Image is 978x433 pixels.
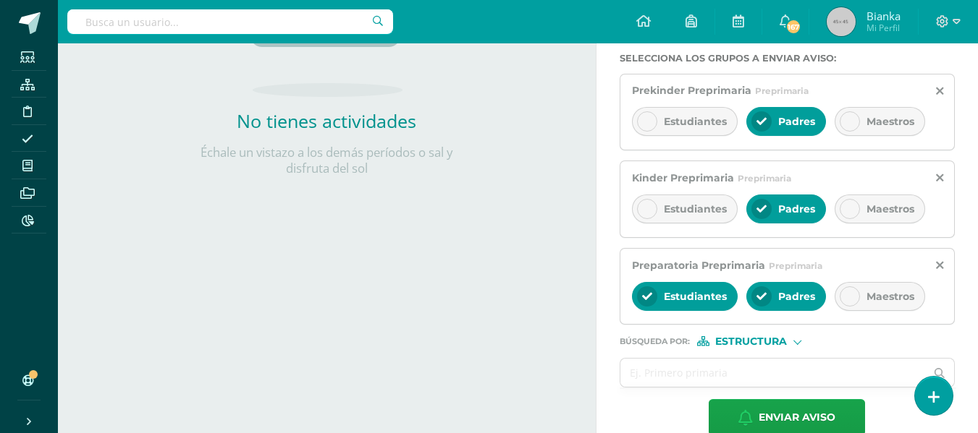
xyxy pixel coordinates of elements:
[785,19,801,35] span: 167
[867,115,914,128] span: Maestros
[867,202,914,215] span: Maestros
[632,259,765,272] span: Preparatoria Preprimaria
[632,84,751,97] span: Prekinder Preprimaria
[182,108,471,133] h2: No tienes actividades
[778,115,815,128] span: Padres
[867,290,914,303] span: Maestros
[620,359,926,387] input: Ej. Primero primaria
[664,202,727,215] span: Estudiantes
[664,115,727,128] span: Estudiantes
[738,173,791,184] span: Preprimaria
[867,9,901,23] span: Bianka
[769,260,822,271] span: Preprimaria
[632,171,734,184] span: Kinder Preprimaria
[715,338,787,346] span: Estructura
[778,290,815,303] span: Padres
[755,85,809,96] span: Preprimaria
[827,7,856,36] img: 45x45
[697,336,806,346] div: [object Object]
[620,53,955,64] label: Selecciona los grupos a enviar aviso :
[620,338,690,346] span: Búsqueda por :
[67,9,393,34] input: Busca un usuario...
[867,22,901,34] span: Mi Perfil
[778,202,815,215] span: Padres
[182,145,471,176] p: Échale un vistazo a los demás períodos o sal y disfruta del sol
[664,290,727,303] span: Estudiantes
